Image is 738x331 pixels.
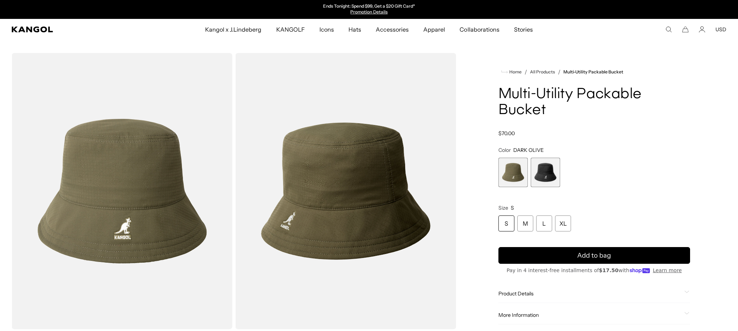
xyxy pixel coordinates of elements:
[276,19,305,40] span: KANGOLF
[531,158,560,187] div: 2 of 2
[555,68,560,76] li: /
[323,4,415,9] p: Ends Tonight: Spend $99, Get a $20 Gift Card*
[498,215,514,231] div: S
[507,19,540,40] a: Stories
[376,19,409,40] span: Accessories
[508,69,522,74] span: Home
[498,205,508,211] span: Size
[498,158,528,187] label: DARK OLIVE
[205,19,262,40] span: Kangol x J.Lindeberg
[319,19,334,40] span: Icons
[514,19,533,40] span: Stories
[498,312,681,318] span: More Information
[12,53,232,329] img: color-dark-olive
[498,130,515,137] span: $70.00
[665,26,672,33] summary: Search here
[699,26,705,33] a: Account
[341,19,368,40] a: Hats
[577,251,611,261] span: Add to bag
[452,19,506,40] a: Collaborations
[498,68,690,76] nav: breadcrumbs
[531,158,560,187] label: BLACK
[312,19,341,40] a: Icons
[269,19,312,40] a: KANGOLF
[715,26,726,33] button: USD
[294,4,444,15] div: Announcement
[416,19,452,40] a: Apparel
[460,19,499,40] span: Collaborations
[530,69,555,74] a: All Products
[294,4,444,15] slideshow-component: Announcement bar
[536,215,552,231] div: L
[563,69,623,74] a: Multi-Utility Packable Bucket
[12,27,136,32] a: Kangol
[294,4,444,15] div: 1 of 2
[498,247,690,264] button: Add to bag
[498,86,690,118] h1: Multi-Utility Packable Bucket
[501,69,522,75] a: Home
[368,19,416,40] a: Accessories
[513,147,544,153] span: DARK OLIVE
[235,53,456,329] img: color-dark-olive
[682,26,689,33] button: Cart
[423,19,445,40] span: Apparel
[350,9,387,15] a: Promotion Details
[198,19,269,40] a: Kangol x J.Lindeberg
[498,290,681,297] span: Product Details
[498,158,528,187] div: 1 of 2
[517,215,533,231] div: M
[522,68,527,76] li: /
[348,19,361,40] span: Hats
[498,147,511,153] span: Color
[555,215,571,231] div: XL
[511,205,514,211] span: S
